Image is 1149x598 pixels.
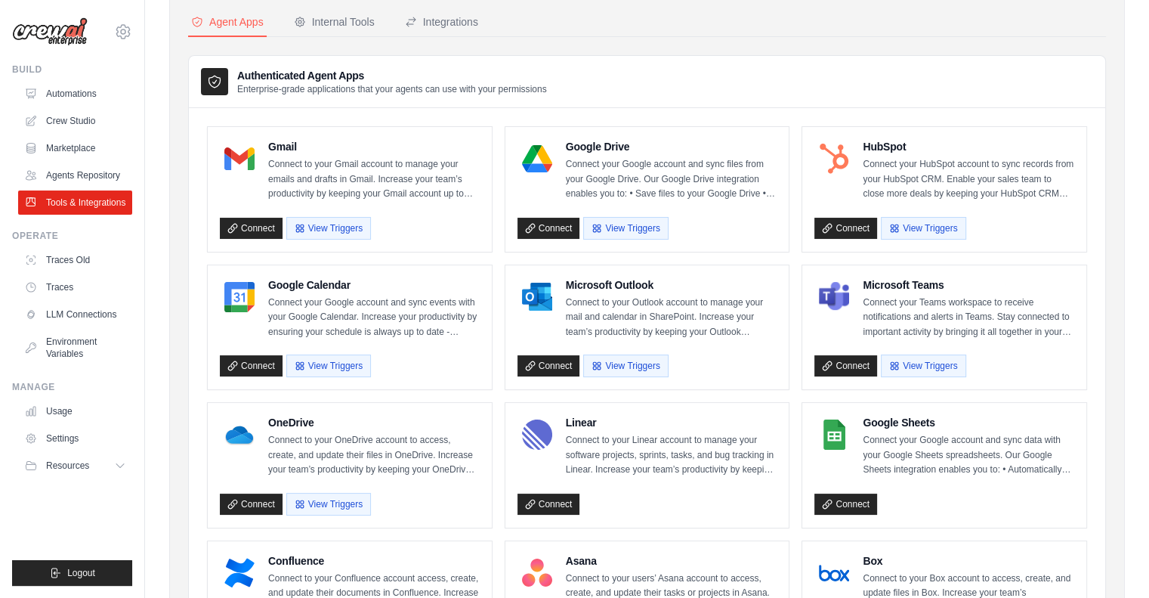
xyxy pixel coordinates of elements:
img: Logo [12,17,88,46]
img: OneDrive Logo [224,420,255,450]
img: Box Logo [819,558,849,588]
button: Internal Tools [291,8,378,37]
span: Logout [67,567,95,579]
img: Asana Logo [522,558,552,588]
p: Connect your HubSpot account to sync records from your HubSpot CRM. Enable your sales team to clo... [863,157,1074,202]
a: Usage [18,399,132,423]
div: Integrations [405,14,478,29]
div: Internal Tools [294,14,375,29]
h4: HubSpot [863,139,1074,154]
a: Connect [220,355,283,376]
p: Connect your Google account and sync data with your Google Sheets spreadsheets. Our Google Sheets... [863,433,1074,478]
a: Connect [814,494,877,515]
div: Manage [12,381,132,393]
a: Connect [517,355,580,376]
a: Connect [814,218,877,239]
img: Google Drive Logo [522,144,552,174]
p: Connect to your OneDrive account to access, create, and update their files in OneDrive. Increase ... [268,433,480,478]
img: Linear Logo [522,420,552,450]
a: Connect [220,494,283,515]
div: Agent Apps [191,14,264,29]
img: Confluence Logo [224,558,255,588]
h4: Linear [566,415,777,430]
a: Connect [220,218,283,239]
h4: Microsoft Teams [863,277,1074,293]
h4: Google Sheets [863,415,1074,430]
a: Marketplace [18,136,132,160]
button: Resources [18,454,132,478]
button: Agent Apps [188,8,267,37]
a: LLM Connections [18,302,132,327]
h4: Gmail [268,139,480,154]
a: Agents Repository [18,163,132,187]
a: Traces Old [18,248,132,272]
button: Logout [12,560,132,586]
img: Google Sheets Logo [819,420,849,450]
img: Google Calendar Logo [224,282,255,312]
h4: Box [863,553,1074,569]
p: Connect your Google account and sync events with your Google Calendar. Increase your productivity... [268,296,480,340]
h4: Google Drive [566,139,777,154]
h4: Microsoft Outlook [566,277,777,293]
a: Crew Studio [18,109,132,133]
h3: Authenticated Agent Apps [237,68,547,83]
a: Automations [18,82,132,106]
img: Microsoft Outlook Logo [522,282,552,312]
p: Connect to your Outlook account to manage your mail and calendar in SharePoint. Increase your tea... [566,296,777,340]
div: Build [12,64,132,76]
div: Operate [12,230,132,242]
button: View Triggers [583,355,668,377]
button: View Triggers [881,217,965,240]
p: Connect your Teams workspace to receive notifications and alerts in Teams. Stay connected to impo... [863,296,1074,340]
button: View Triggers [286,355,371,377]
button: View Triggers [881,355,965,377]
img: Gmail Logo [224,144,255,174]
a: Connect [517,218,580,239]
button: View Triggers [286,217,371,240]
button: Integrations [402,8,481,37]
img: HubSpot Logo [819,144,849,174]
p: Connect to your Linear account to manage your software projects, sprints, tasks, and bug tracking... [566,433,777,478]
img: Microsoft Teams Logo [819,282,849,312]
a: Connect [517,494,580,515]
a: Connect [814,355,877,376]
h4: Confluence [268,553,480,569]
h4: OneDrive [268,415,480,430]
a: Traces [18,275,132,299]
button: View Triggers [583,217,668,240]
a: Environment Variables [18,330,132,366]
p: Connect your Google account and sync files from your Google Drive. Our Google Drive integration e... [566,157,777,202]
span: Resources [46,460,89,472]
button: View Triggers [286,493,371,516]
h4: Google Calendar [268,277,480,293]
a: Tools & Integrations [18,191,132,215]
p: Connect to your Gmail account to manage your emails and drafts in Gmail. Increase your team’s pro... [268,157,480,202]
a: Settings [18,426,132,451]
h4: Asana [566,553,777,569]
p: Enterprise-grade applications that your agents can use with your permissions [237,83,547,95]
